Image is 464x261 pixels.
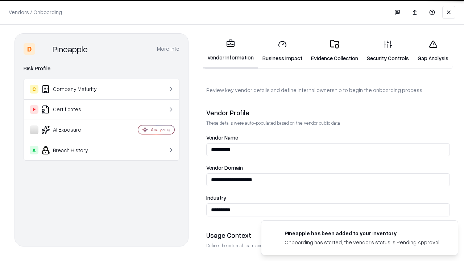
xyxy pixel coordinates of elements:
[270,229,279,238] img: pineappleenergy.com
[38,43,50,55] img: Pineapple
[203,33,258,69] a: Vendor Information
[9,8,62,16] p: Vendors / Onboarding
[206,108,450,117] div: Vendor Profile
[362,34,413,68] a: Security Controls
[30,125,116,134] div: AI Exposure
[30,105,38,114] div: F
[24,43,35,55] div: D
[285,229,440,237] div: Pineapple has been added to your inventory
[30,85,38,94] div: C
[30,146,116,154] div: Breach History
[285,239,440,246] div: Onboarding has started, the vendor's status is Pending Approval.
[206,195,450,200] label: Industry
[157,42,179,55] button: More info
[307,34,362,68] a: Evidence Collection
[206,165,450,170] label: Vendor Domain
[206,86,450,94] p: Review key vendor details and define internal ownership to begin the onboarding process.
[30,85,116,94] div: Company Maturity
[258,34,307,68] a: Business Impact
[206,120,450,126] p: These details were auto-populated based on the vendor public data
[24,64,179,73] div: Risk Profile
[206,243,450,249] p: Define the internal team and reason for using this vendor. This helps assess business relevance a...
[206,231,450,240] div: Usage Context
[53,43,88,55] div: Pineapple
[30,105,116,114] div: Certificates
[151,127,170,133] div: Analyzing
[206,135,450,140] label: Vendor Name
[413,34,453,68] a: Gap Analysis
[30,146,38,154] div: A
